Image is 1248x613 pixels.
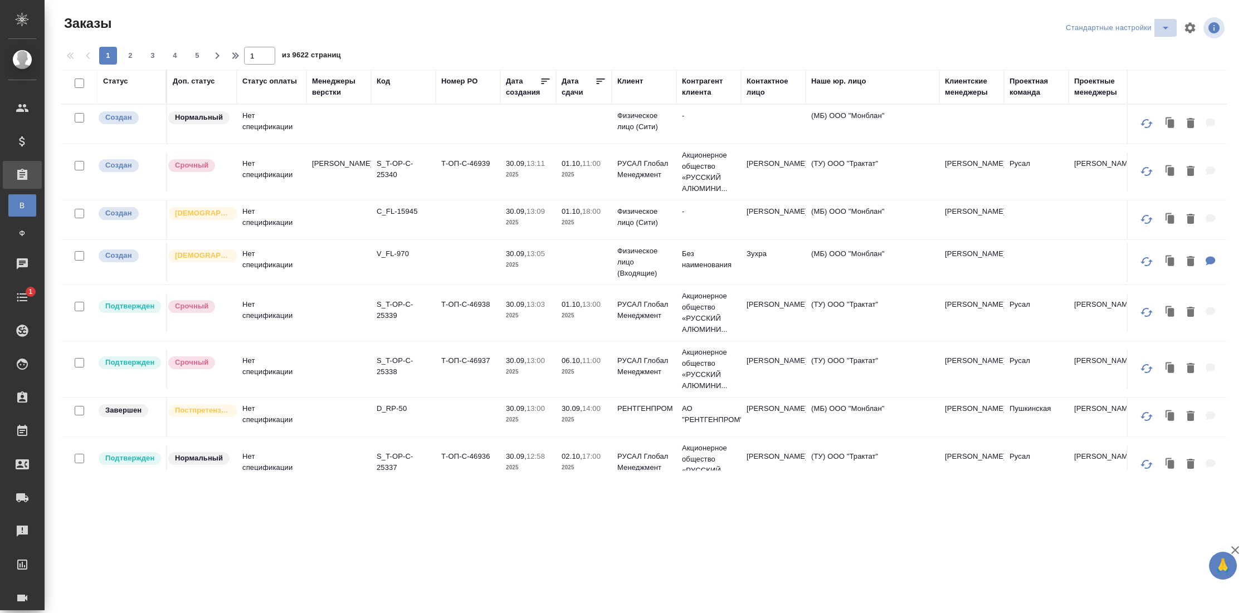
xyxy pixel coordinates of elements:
[741,243,806,282] td: Зухра
[741,350,806,389] td: [PERSON_NAME]
[61,14,111,32] span: Заказы
[1160,112,1181,135] button: Клонировать
[617,451,671,473] p: РУСАЛ Глобал Менеджмент
[173,76,215,87] div: Доп. статус
[1160,405,1181,428] button: Клонировать
[377,299,430,321] p: S_T-OP-C-25339
[1133,248,1160,275] button: Обновить
[97,110,160,125] div: Выставляется автоматически при создании заказа
[1181,112,1200,135] button: Удалить
[436,445,500,484] td: Т-ОП-С-46936
[617,76,643,87] div: Клиент
[237,293,306,332] td: Нет спецификации
[582,452,601,460] p: 17:00
[582,159,601,168] p: 11:00
[1181,357,1200,380] button: Удалить
[806,445,939,484] td: (ТУ) ООО "Трактат"
[562,414,606,425] p: 2025
[1181,208,1200,231] button: Удалить
[105,208,132,219] p: Создан
[1004,445,1069,484] td: Русал
[582,356,601,365] p: 11:00
[1177,14,1203,41] span: Настроить таблицу
[526,249,545,258] p: 13:05
[105,405,142,416] p: Завершен
[506,169,550,180] p: 2025
[939,200,1004,239] td: [PERSON_NAME]
[682,443,735,487] p: Акционерное общество «РУССКИЙ АЛЮМИНИ...
[1069,153,1133,192] td: [PERSON_NAME]
[144,50,162,61] span: 3
[237,398,306,437] td: Нет спецификации
[1181,160,1200,183] button: Удалить
[1133,403,1160,430] button: Обновить
[526,404,545,413] p: 13:00
[939,153,1004,192] td: [PERSON_NAME]
[1160,208,1181,231] button: Клонировать
[166,50,184,61] span: 4
[175,160,208,171] p: Срочный
[682,291,735,335] p: Акционерное общество «РУССКИЙ АЛЮМИНИ...
[167,248,231,263] div: Выставляется автоматически для первых 3 заказов нового контактного лица. Особое внимание
[105,250,132,261] p: Создан
[1133,206,1160,233] button: Обновить
[806,153,939,192] td: (ТУ) ООО "Трактат"
[237,243,306,282] td: Нет спецификации
[1133,299,1160,326] button: Обновить
[682,206,735,217] p: -
[945,76,998,98] div: Клиентские менеджеры
[939,243,1004,282] td: [PERSON_NAME]
[175,405,231,416] p: Постпретензионный
[939,398,1004,437] td: [PERSON_NAME]
[682,403,735,425] p: АО "РЕНТГЕНПРОМ"
[582,207,601,215] p: 18:00
[506,452,526,460] p: 30.09,
[377,76,390,87] div: Код
[682,347,735,391] p: Акционерное общество «РУССКИЙ АЛЮМИНИ...
[237,153,306,192] td: Нет спецификации
[97,355,160,370] div: Выставляет КМ после уточнения всех необходимых деталей и получения согласия клиента на запуск. С ...
[175,357,208,368] p: Срочный
[3,283,42,311] a: 1
[806,105,939,144] td: (МБ) ООО "Монблан"
[14,200,31,211] span: В
[377,355,430,377] p: S_T-OP-C-25338
[377,248,430,259] p: V_FL-970
[562,207,582,215] p: 01.10,
[506,217,550,228] p: 2025
[562,366,606,377] p: 2025
[806,200,939,239] td: (МБ) ООО "Монблан"
[682,110,735,121] p: -
[121,47,139,65] button: 2
[1133,158,1160,185] button: Обновить
[1160,301,1181,324] button: Клонировать
[166,47,184,65] button: 4
[1004,293,1069,332] td: Русал
[582,404,601,413] p: 14:00
[377,451,430,473] p: S_T-OP-C-25337
[1074,76,1128,98] div: Проектные менеджеры
[312,76,365,98] div: Менеджеры верстки
[1069,398,1133,437] td: [PERSON_NAME]
[747,76,800,98] div: Контактное лицо
[1004,350,1069,389] td: Русал
[175,112,223,123] p: Нормальный
[1069,445,1133,484] td: [PERSON_NAME]
[105,301,154,312] p: Подтвержден
[8,194,36,217] a: В
[741,398,806,437] td: [PERSON_NAME]
[97,248,160,263] div: Выставляется автоматически при создании заказа
[167,355,231,370] div: Выставляется автоматически, если на указанный объем услуг необходимо больше времени в стандартном...
[97,158,160,173] div: Выставляется автоматически при создании заказа
[506,259,550,271] p: 2025
[562,452,582,460] p: 02.10,
[506,159,526,168] p: 30.09,
[1133,355,1160,382] button: Обновить
[506,76,540,98] div: Дата создания
[506,300,526,308] p: 30.09,
[1160,453,1181,476] button: Клонировать
[377,158,430,180] p: S_T-OP-C-25340
[506,462,550,473] p: 2025
[562,310,606,321] p: 2025
[8,222,36,244] a: Ф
